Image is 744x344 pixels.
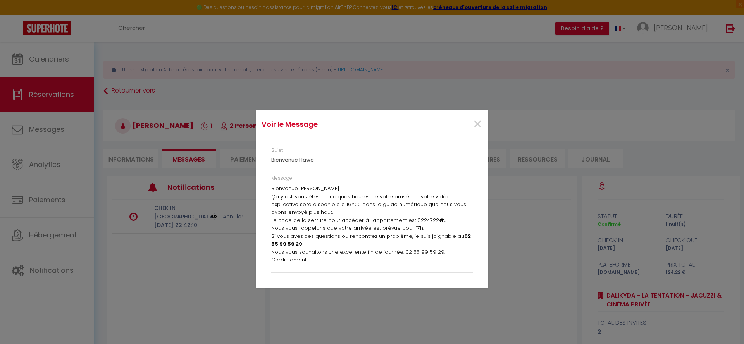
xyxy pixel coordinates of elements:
[473,113,482,136] span: ×
[271,147,283,154] label: Sujet
[271,193,473,217] p: Ça y est, vous êtes a quelques heures de votre arrivée et votre vidéo explicative sera disponible...
[271,185,339,192] span: Bienvenue [PERSON_NAME]
[711,309,738,338] iframe: Chat
[271,175,292,182] label: Message
[271,232,471,248] b: 02 55 99 59 29
[473,116,482,133] button: Close
[271,217,473,224] p: Le code de la serrure pour accéder à l'appartement est 0224722
[262,119,405,130] h4: Voir le Message
[6,3,29,26] button: Ouvrir le widget de chat LiveChat
[271,232,473,248] p: Si vous avez des questions ou rencontrez un problème, je suis joignable au
[271,256,473,264] p: Cordialement,
[271,248,473,256] p: Nous vous souhaitons une excellente fin de journée. 02 55 99 59 29.
[271,157,473,163] h3: Bienvenue Hawa
[439,217,446,224] b: #.
[271,224,473,232] p: Nous vous rappelons que votre arrivée est prévue pour 17h.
